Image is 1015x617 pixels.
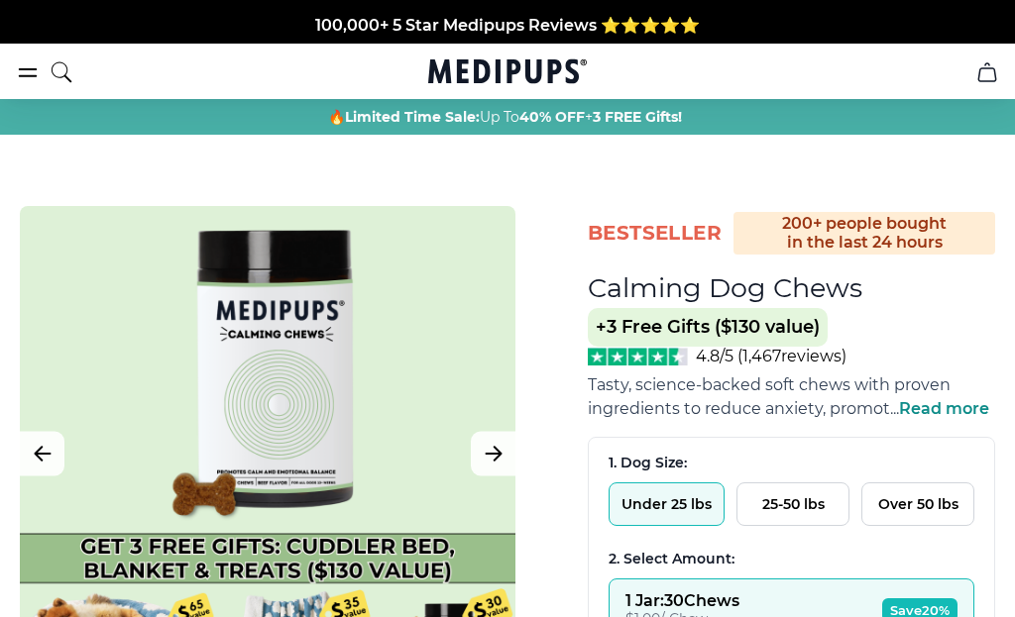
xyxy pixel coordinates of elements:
[20,432,64,476] button: Previous Image
[50,48,73,97] button: search
[588,308,828,347] span: +3 Free Gifts ($130 value)
[625,591,739,610] div: 1 Jar : 30 Chews
[609,482,725,526] button: Under 25 lbs
[588,348,688,365] img: Stars - 4.8
[315,16,700,35] span: 100,000+ 5 Star Medipups Reviews ⭐️⭐️⭐️⭐️⭐️
[588,271,862,304] h1: Calming Dog Chews
[696,347,846,365] span: 4.8/5 ( 1,467 reviews)
[609,454,974,472] div: 1. Dog Size:
[471,432,515,476] button: Next Image
[428,56,587,90] a: Medipups
[328,107,682,127] span: 🔥 Up To +
[588,375,951,394] span: Tasty, science-backed soft chews with proven
[16,60,40,84] button: burger-menu
[733,212,995,255] div: 200+ people bought in the last 24 hours
[890,399,989,418] span: ...
[588,220,722,247] span: BestSeller
[736,482,849,526] button: 25-50 lbs
[861,482,974,526] button: Over 50 lbs
[899,399,989,418] span: Read more
[609,550,974,568] div: 2. Select Amount:
[963,49,1011,96] button: cart
[588,399,890,418] span: ingredients to reduce anxiety, promot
